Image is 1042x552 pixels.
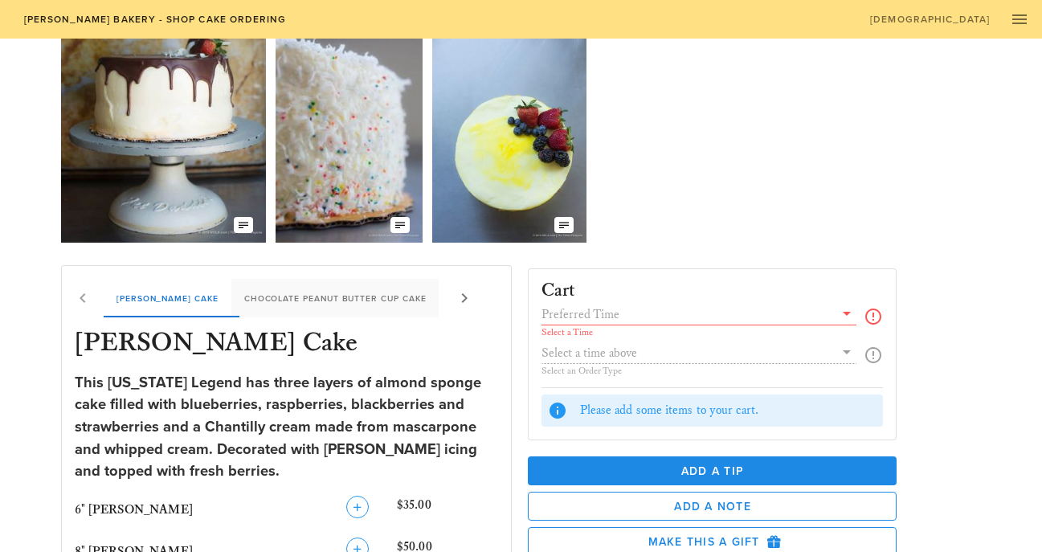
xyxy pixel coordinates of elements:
[439,279,619,317] div: Chocolate Butter Pecan Cake
[541,282,576,301] h3: Cart
[276,22,423,243] img: qzl0ivbhpoir5jt3lnxe.jpg
[13,8,296,31] a: [PERSON_NAME] Bakery - Shop Cake Ordering
[541,464,885,478] span: Add a Tip
[432,22,586,243] img: vfgkldhn9pjhkwzhnerr.webp
[580,402,877,419] div: Please add some items to your cart.
[72,327,501,362] h3: [PERSON_NAME] Cake
[860,8,1000,31] a: [DEMOGRAPHIC_DATA]
[75,372,498,483] div: This [US_STATE] Legend has three layers of almond sponge cake filled with blueberries, raspberrie...
[869,14,990,25] span: [DEMOGRAPHIC_DATA]
[75,502,193,517] span: 6" [PERSON_NAME]
[541,500,884,513] span: Add a Note
[61,22,266,243] img: adomffm5ftbblbfbeqkk.jpg
[541,328,857,337] div: Select a Time
[541,304,835,325] input: Preferred Time
[528,492,897,521] button: Add a Note
[104,279,231,317] div: [PERSON_NAME] Cake
[541,534,884,549] span: Make this a Gift
[528,456,897,485] button: Add a Tip
[394,493,501,528] div: $35.00
[231,279,439,317] div: Chocolate Peanut Butter Cup Cake
[22,14,286,25] span: [PERSON_NAME] Bakery - Shop Cake Ordering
